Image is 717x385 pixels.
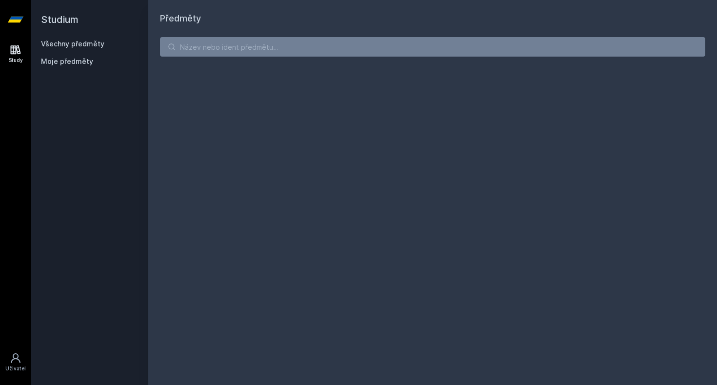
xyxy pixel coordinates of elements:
[160,37,705,57] input: Název nebo ident předmětu…
[160,12,705,25] h1: Předměty
[9,57,23,64] div: Study
[2,347,29,377] a: Uživatel
[41,57,93,66] span: Moje předměty
[41,40,104,48] a: Všechny předměty
[2,39,29,69] a: Study
[5,365,26,372] div: Uživatel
